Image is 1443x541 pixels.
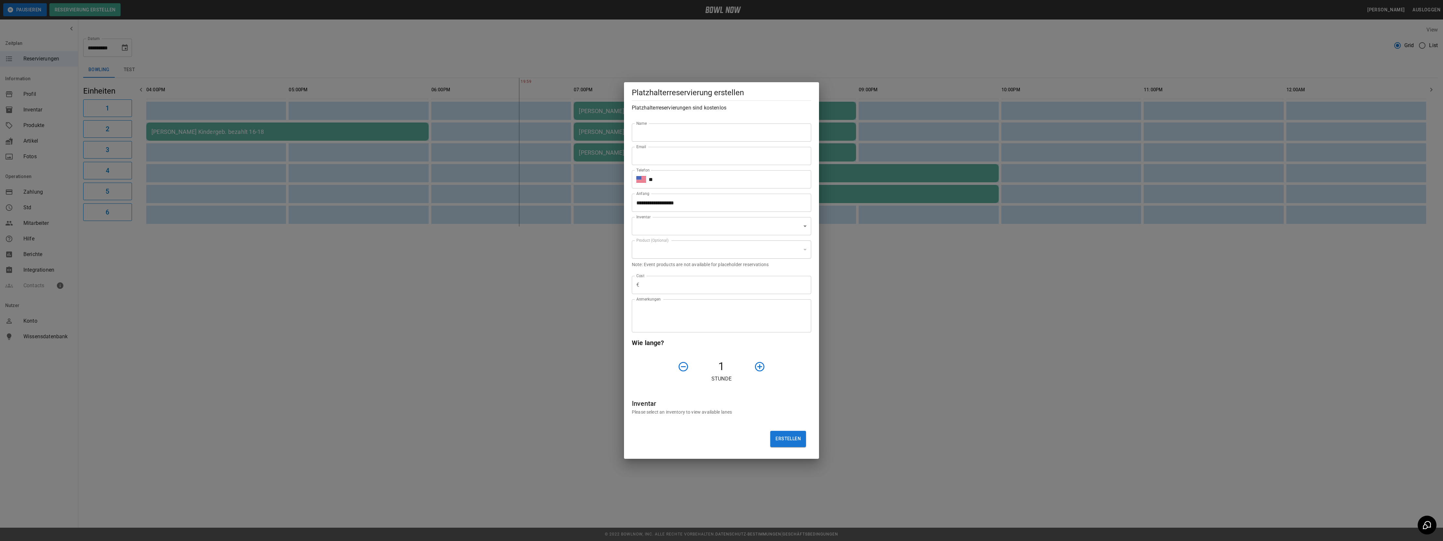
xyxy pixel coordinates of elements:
[632,375,811,383] p: Stunde
[692,360,751,373] h4: 1
[632,409,811,415] p: Please select an inventory to view available lanes
[632,217,811,235] div: ​
[770,431,806,447] button: Erstellen
[632,194,807,212] input: Choose date, selected date is Sep 17, 2025
[632,338,811,348] h6: Wie lange?
[632,240,811,259] div: ​
[632,87,811,98] h5: Platzhalterreservierung erstellen
[632,103,811,112] h6: Platzhalterreservierungen sind kostenlos
[636,191,649,196] label: Anfang
[632,398,811,409] h6: Inventar
[632,261,811,268] p: Note: Event products are not available for placeholder reservations
[636,167,650,173] label: Telefon
[636,174,646,184] button: Select country
[636,281,639,289] p: €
